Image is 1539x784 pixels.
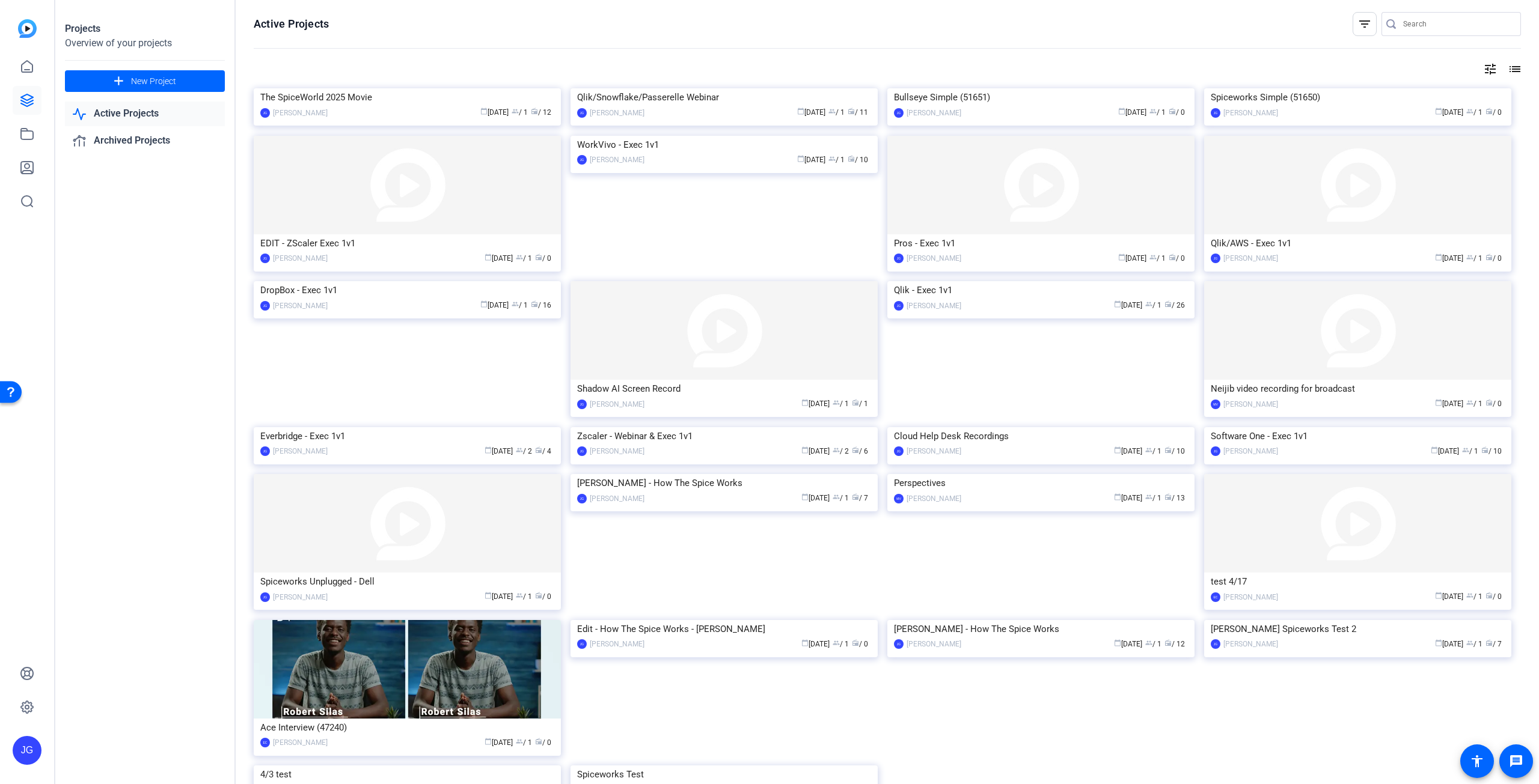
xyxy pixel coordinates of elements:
[273,445,328,457] div: [PERSON_NAME]
[852,640,868,648] span: / 0
[1149,254,1166,263] span: / 1
[577,474,871,492] div: [PERSON_NAME] - How The Spice Works
[590,398,644,410] div: [PERSON_NAME]
[1211,108,1220,118] div: JG
[516,254,523,261] span: group
[801,446,809,454] span: calendar_today
[65,36,225,50] div: Overview of your projects
[1485,399,1493,406] span: radio
[797,156,825,164] span: [DATE]
[1485,254,1493,261] span: radio
[1435,640,1463,648] span: [DATE]
[1485,108,1493,115] span: radio
[1435,400,1463,408] span: [DATE]
[1114,300,1121,308] span: calendar_today
[907,445,961,457] div: [PERSON_NAME]
[907,107,961,119] div: [PERSON_NAME]
[485,738,492,745] span: calendar_today
[894,88,1188,106] div: Bullseye Simple (51651)
[1164,446,1172,454] span: radio
[1211,573,1505,591] div: test 4/17
[1145,494,1161,502] span: / 1
[801,493,809,500] span: calendar_today
[512,108,519,115] span: group
[1481,446,1489,454] span: radio
[512,300,519,308] span: group
[801,447,830,455] span: [DATE]
[1223,591,1278,603] div: [PERSON_NAME]
[894,281,1188,299] div: Qlik - Exec 1v1
[577,136,871,154] div: WorkVivo - Exec 1v1
[480,108,488,115] span: calendar_today
[1145,300,1152,308] span: group
[828,108,845,117] span: / 1
[894,234,1188,252] div: Pros - Exec 1v1
[1223,445,1278,457] div: [PERSON_NAME]
[260,234,554,252] div: EDIT - ZScaler Exec 1v1
[1435,254,1442,261] span: calendar_today
[260,446,270,456] div: JG
[1211,639,1220,649] div: JG
[577,494,587,503] div: JG
[1435,108,1463,117] span: [DATE]
[1211,446,1220,456] div: JG
[1145,301,1161,309] span: / 1
[1462,447,1478,455] span: / 1
[894,639,904,649] div: JG
[852,493,859,500] span: radio
[852,400,868,408] span: / 1
[1223,252,1278,264] div: [PERSON_NAME]
[848,155,855,162] span: radio
[1164,493,1172,500] span: radio
[1485,592,1493,599] span: radio
[1462,446,1469,454] span: group
[590,638,644,650] div: [PERSON_NAME]
[1114,301,1142,309] span: [DATE]
[1223,398,1278,410] div: [PERSON_NAME]
[485,447,513,455] span: [DATE]
[833,447,849,455] span: / 2
[535,254,551,263] span: / 0
[1466,108,1473,115] span: group
[801,400,830,408] span: [DATE]
[1507,62,1521,76] mat-icon: list
[577,88,871,106] div: Qlik/Snowflake/Passerelle Webinar
[485,446,492,454] span: calendar_today
[797,155,804,162] span: calendar_today
[848,156,868,164] span: / 10
[1435,639,1442,646] span: calendar_today
[1466,592,1473,599] span: group
[1211,620,1505,638] div: [PERSON_NAME] Spiceworks Test 2
[516,592,532,601] span: / 1
[1485,592,1502,601] span: / 0
[485,254,513,263] span: [DATE]
[894,494,904,503] div: MV
[516,254,532,263] span: / 1
[260,281,554,299] div: DropBox - Exec 1v1
[590,445,644,457] div: [PERSON_NAME]
[828,155,836,162] span: group
[1357,17,1372,31] mat-icon: filter_list
[485,254,492,261] span: calendar_today
[65,129,225,153] a: Archived Projects
[260,719,554,737] div: Ace Interview (47240)
[801,639,809,646] span: calendar_today
[1211,254,1220,263] div: JG
[1485,639,1493,646] span: radio
[273,591,328,603] div: [PERSON_NAME]
[797,108,804,115] span: calendar_today
[485,592,513,601] span: [DATE]
[1169,108,1185,117] span: / 0
[535,446,542,454] span: radio
[801,494,830,502] span: [DATE]
[65,70,225,92] button: New Project
[852,639,859,646] span: radio
[848,108,868,117] span: / 11
[1485,640,1502,648] span: / 7
[260,88,554,106] div: The SpiceWorld 2025 Movie
[833,493,840,500] span: group
[907,493,961,505] div: [PERSON_NAME]
[1211,234,1505,252] div: Qlik/AWS - Exec 1v1
[577,620,871,638] div: Edit - How The Spice Works - [PERSON_NAME]
[1485,400,1502,408] span: / 0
